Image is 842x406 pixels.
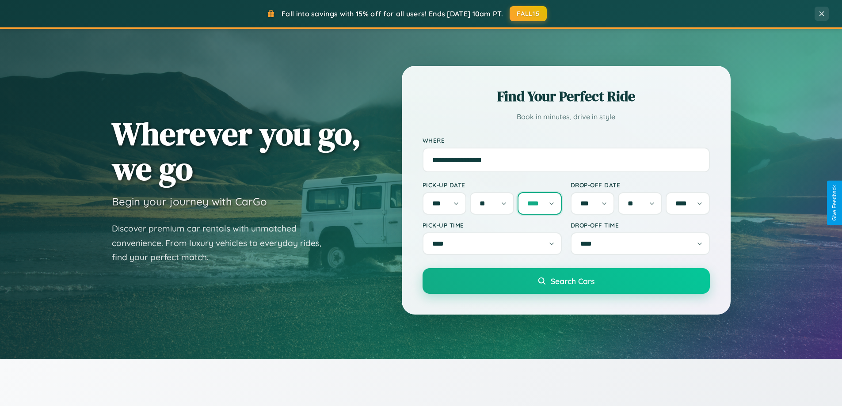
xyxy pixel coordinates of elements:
span: Fall into savings with 15% off for all users! Ends [DATE] 10am PT. [282,9,503,18]
button: FALL15 [510,6,547,21]
h1: Wherever you go, we go [112,116,361,186]
button: Search Cars [423,268,710,294]
div: Give Feedback [831,185,838,221]
h3: Begin your journey with CarGo [112,195,267,208]
label: Pick-up Date [423,181,562,189]
p: Book in minutes, drive in style [423,110,710,123]
label: Drop-off Date [571,181,710,189]
p: Discover premium car rentals with unmatched convenience. From luxury vehicles to everyday rides, ... [112,221,333,265]
label: Pick-up Time [423,221,562,229]
label: Drop-off Time [571,221,710,229]
label: Where [423,137,710,144]
h2: Find Your Perfect Ride [423,87,710,106]
span: Search Cars [551,276,594,286]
